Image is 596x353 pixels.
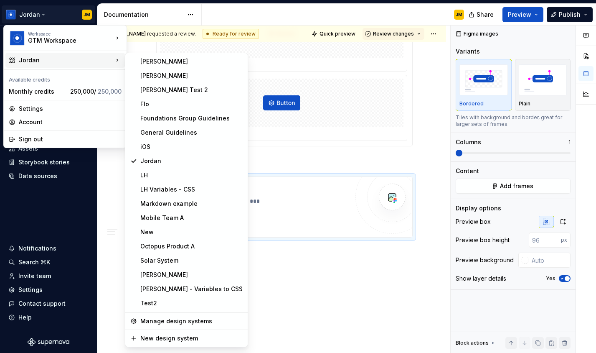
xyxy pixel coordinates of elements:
div: Test2 [140,299,243,307]
div: Octopus Product A [140,242,243,251]
div: Available credits [5,72,125,85]
div: Foundations Group Guidelines [140,114,243,123]
div: Manage design systems [140,317,243,325]
div: Sign out [19,135,122,143]
div: Mobile Team A [140,214,243,222]
div: Markdown example [140,200,243,208]
div: [PERSON_NAME] Test 2 [140,86,243,94]
div: [PERSON_NAME] [140,72,243,80]
div: Solar System [140,256,243,265]
div: iOS [140,143,243,151]
div: LH [140,171,243,179]
div: Monthly credits [9,87,67,96]
div: Account [19,118,122,126]
div: [PERSON_NAME] [140,57,243,66]
div: Workspace [28,31,113,36]
div: [PERSON_NAME] - Variables to CSS [140,285,243,293]
div: New [140,228,243,236]
div: [PERSON_NAME] [140,271,243,279]
img: 049812b6-2877-400d-9dc9-987621144c16.png [10,31,25,46]
span: 250,000 [98,88,122,95]
span: 250,000 / [70,88,122,95]
div: Jordan [140,157,243,165]
div: GTM Workspace [28,36,99,45]
div: General Guidelines [140,128,243,137]
div: Flo [140,100,243,108]
div: Settings [19,105,122,113]
div: Jordan [19,56,113,64]
div: New design system [140,334,243,343]
div: LH Variables - CSS [140,185,243,194]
